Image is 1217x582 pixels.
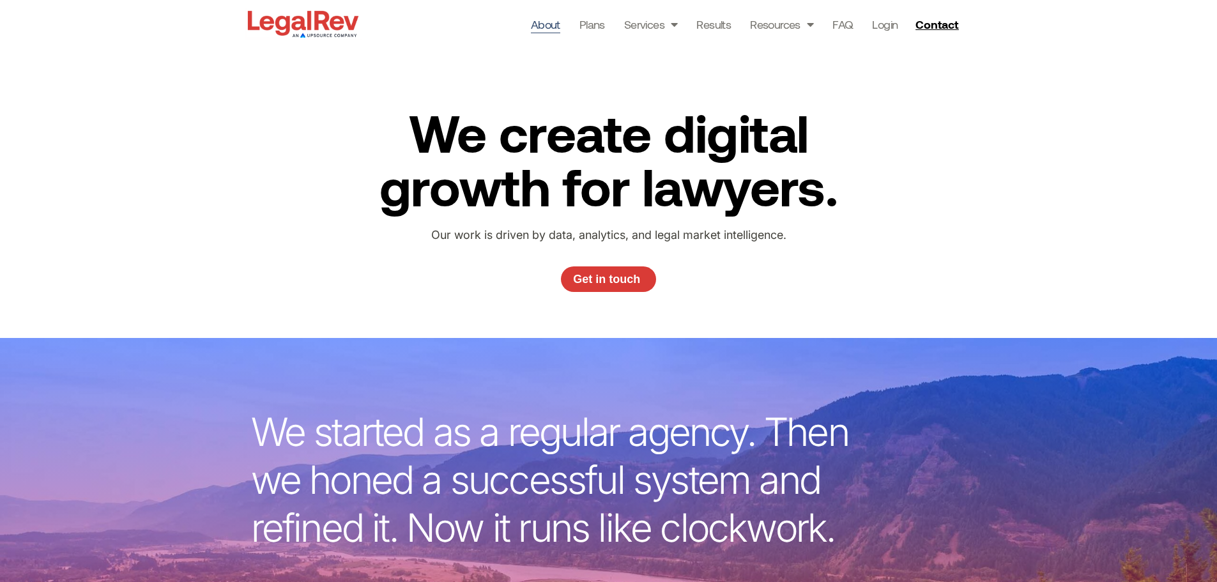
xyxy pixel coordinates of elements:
[832,15,853,33] a: FAQ
[251,408,871,552] p: We started as a regular agency. Then we honed a successful system and refined it. Now it runs lik...
[579,15,605,33] a: Plans
[531,15,560,33] a: About
[624,15,678,33] a: Services
[354,105,864,213] h2: We create digital growth for lawyers.
[696,15,731,33] a: Results
[397,226,820,245] p: Our work is driven by data, analytics, and legal market intelligence.
[872,15,898,33] a: Login
[750,15,813,33] a: Resources
[915,19,958,30] span: Contact
[573,273,640,285] span: Get in touch
[561,266,657,292] a: Get in touch
[910,14,967,34] a: Contact
[531,15,898,33] nav: Menu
